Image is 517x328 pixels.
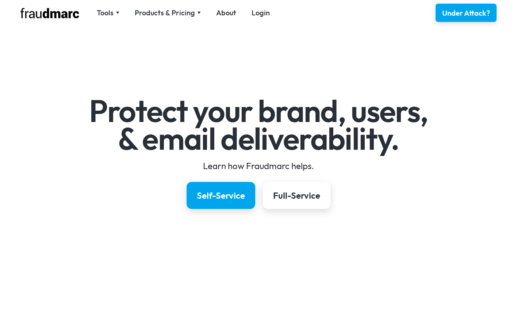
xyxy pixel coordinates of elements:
[97,8,119,18] div: Tools
[97,8,114,18] div: Tools
[197,190,245,201] div: Self-Service
[135,8,201,18] div: Products & Pricing
[442,8,490,18] div: Under Attack?
[47,97,471,152] h1: Protect your brand, users, & email deliverability.
[135,8,195,18] div: Products & Pricing
[263,182,330,209] a: Full-Service
[47,160,471,172] div: Learn how Fraudmarc helps.
[273,190,320,201] div: Full-Service
[252,8,270,18] a: Login
[216,8,236,18] a: About
[436,4,497,22] a: Under Attack?
[187,182,255,209] a: Self-Service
